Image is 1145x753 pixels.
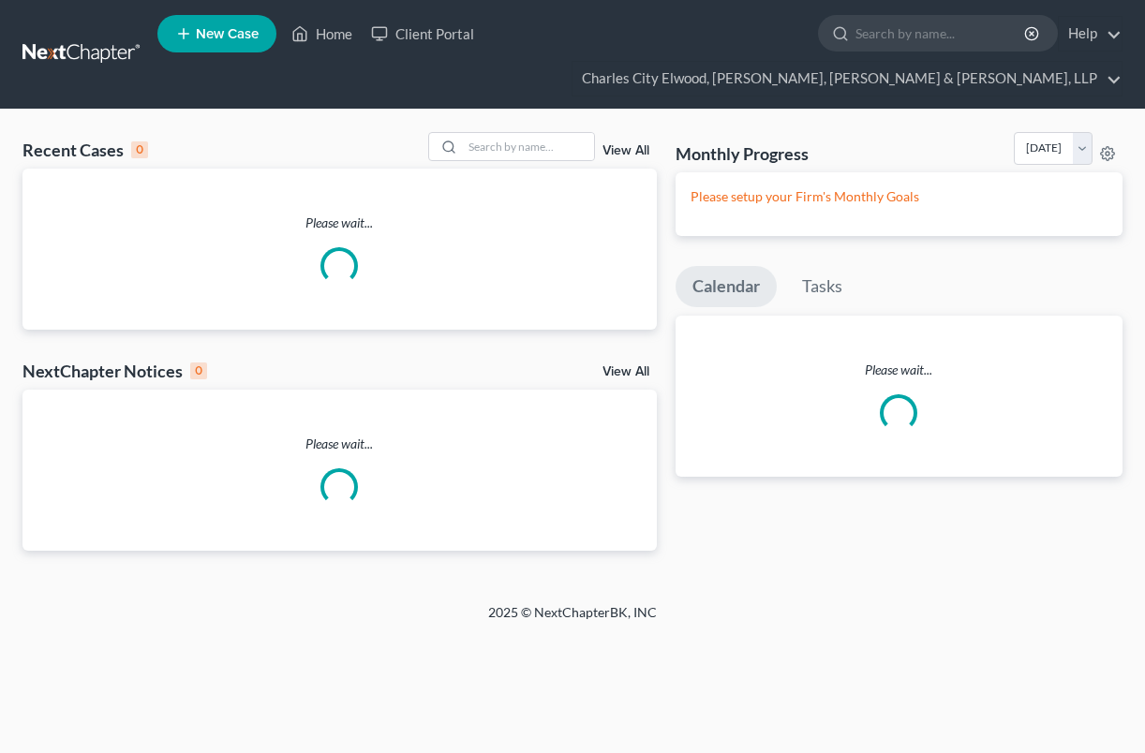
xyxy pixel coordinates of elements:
[22,360,207,382] div: NextChapter Notices
[785,266,859,307] a: Tasks
[855,16,1027,51] input: Search by name...
[676,142,809,165] h3: Monthly Progress
[1059,17,1122,51] a: Help
[22,435,657,453] p: Please wait...
[196,27,259,41] span: New Case
[463,133,594,160] input: Search by name...
[691,187,1108,206] p: Please setup your Firm's Monthly Goals
[190,362,207,379] div: 0
[362,17,483,51] a: Client Portal
[676,361,1123,379] p: Please wait...
[282,17,362,51] a: Home
[22,214,657,232] p: Please wait...
[572,62,1122,96] a: Charles City Elwood, [PERSON_NAME], [PERSON_NAME] & [PERSON_NAME], LLP
[22,139,148,161] div: Recent Cases
[602,365,649,378] a: View All
[676,266,777,307] a: Calendar
[602,144,649,157] a: View All
[131,141,148,158] div: 0
[38,603,1107,637] div: 2025 © NextChapterBK, INC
